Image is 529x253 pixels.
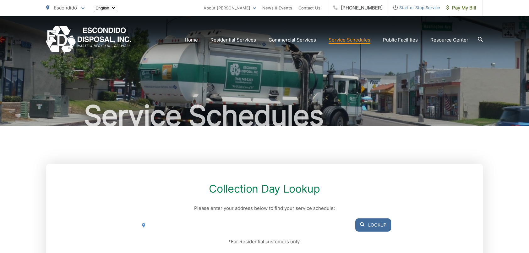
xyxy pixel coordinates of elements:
[298,4,320,12] a: Contact Us
[46,100,483,132] h1: Service Schedules
[138,238,391,245] p: *For Residential customers only.
[383,36,418,44] a: Public Facilities
[210,36,256,44] a: Residential Services
[204,4,256,12] a: About [PERSON_NAME]
[430,36,468,44] a: Resource Center
[138,205,391,212] p: Please enter your address below to find your service schedule:
[138,183,391,195] h2: Collection Day Lookup
[329,36,370,44] a: Service Schedules
[446,4,476,12] span: Pay My Bill
[54,5,77,11] span: Escondido
[46,26,131,54] a: EDCD logo. Return to the homepage.
[355,218,391,232] button: Lookup
[94,5,116,11] select: Select a language
[269,36,316,44] a: Commercial Services
[185,36,198,44] a: Home
[262,4,292,12] a: News & Events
